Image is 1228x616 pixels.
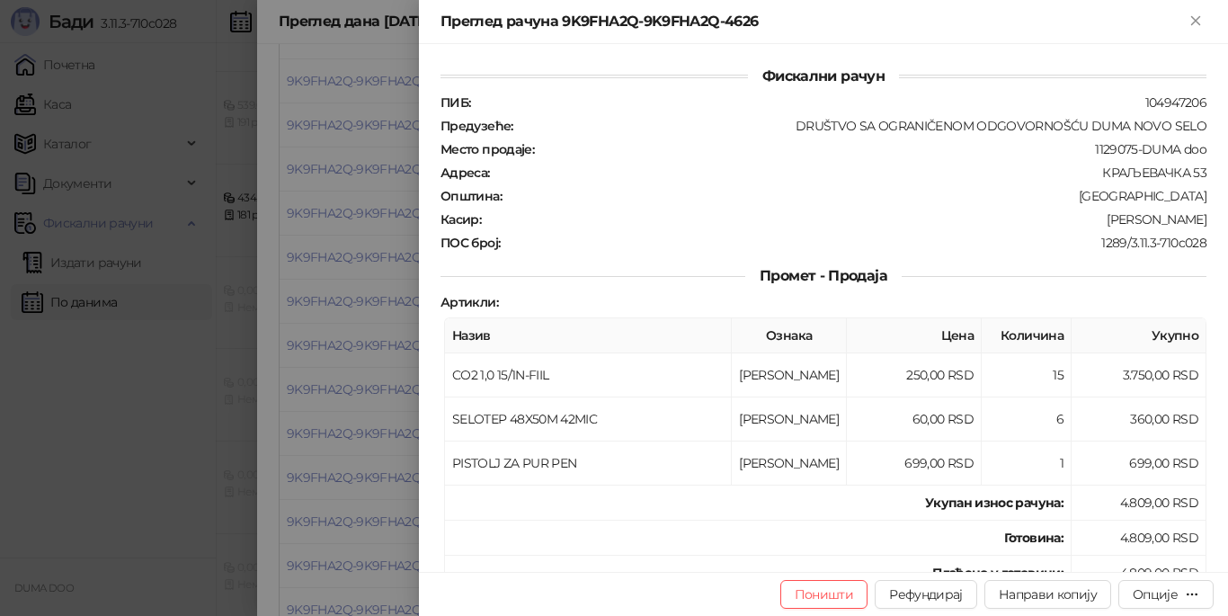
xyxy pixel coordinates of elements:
div: 1289/3.11.3-710c028 [502,235,1208,251]
strong: Плаћено у готовини: [932,565,1063,581]
div: 1129075-DUMA doo [536,141,1208,157]
td: 15 [982,353,1072,397]
td: 360,00 RSD [1072,397,1206,442]
strong: Предузеће : [440,118,513,134]
td: [PERSON_NAME] [732,353,847,397]
span: Фискални рачун [748,67,899,85]
td: 4.809,00 RSD [1072,556,1206,591]
button: Направи копију [984,580,1111,609]
td: 699,00 RSD [847,442,982,486]
div: 104947206 [472,94,1208,111]
button: Close [1185,11,1206,32]
span: Направи копију [999,586,1097,603]
td: 699,00 RSD [1072,442,1206,486]
th: Количина [982,318,1072,353]
span: Промет - Продаја [745,267,902,284]
th: Цена [847,318,982,353]
strong: Општина : [440,188,502,204]
td: PISTOLJ ZA PUR PEN [445,442,732,486]
strong: Адреса : [440,165,490,181]
th: Назив [445,318,732,353]
td: 60,00 RSD [847,397,982,442]
td: [PERSON_NAME] [732,397,847,442]
strong: Касир : [440,211,481,228]
td: 250,00 RSD [847,353,982,397]
button: Опције [1118,580,1214,609]
strong: ПИБ : [440,94,470,111]
button: Рефундирај [875,580,977,609]
td: SELOTEP 48X50M 42MIC [445,397,732,442]
strong: Укупан износ рачуна : [925,495,1063,511]
div: DRUŠTVO SA OGRANIČENOM ODGOVORNOŠĆU DUMA NOVO SELO [515,118,1208,134]
td: 4.809,00 RSD [1072,486,1206,521]
button: Поништи [780,580,868,609]
div: Опције [1133,586,1178,603]
td: 3.750,00 RSD [1072,353,1206,397]
td: 1 [982,442,1072,486]
td: [PERSON_NAME] [732,442,847,486]
div: КРАЉЕВАЧКА 53 [492,165,1208,181]
td: CO2 1,0 15/1N-FIIL [445,353,732,397]
td: 4.809,00 RSD [1072,521,1206,556]
strong: Готовина : [1004,530,1063,546]
div: Преглед рачуна 9K9FHA2Q-9K9FHA2Q-4626 [440,11,1185,32]
div: [PERSON_NAME] [483,211,1208,228]
th: Укупно [1072,318,1206,353]
strong: Артикли : [440,294,498,310]
strong: ПОС број : [440,235,500,251]
td: 6 [982,397,1072,442]
div: [GEOGRAPHIC_DATA] [503,188,1208,204]
strong: Место продаје : [440,141,534,157]
th: Ознака [732,318,847,353]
